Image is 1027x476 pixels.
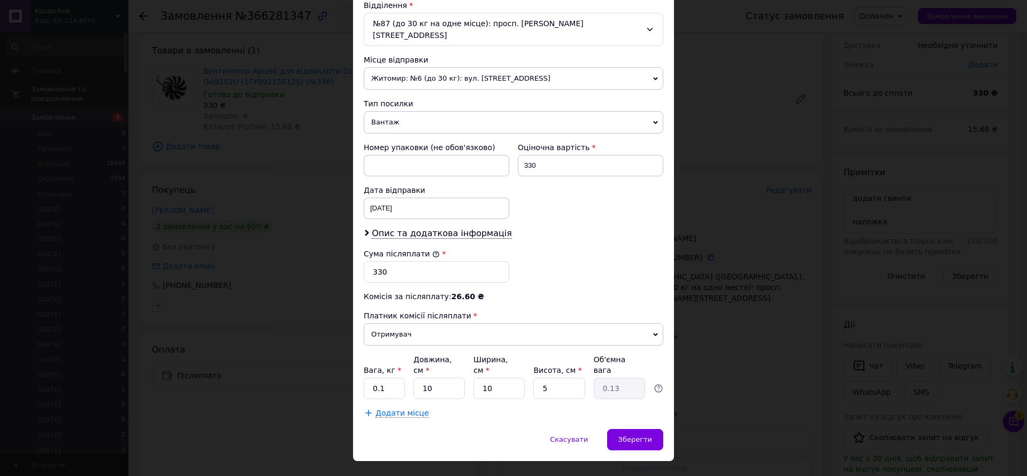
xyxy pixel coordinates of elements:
[364,99,413,108] span: Тип посилки
[364,366,401,374] label: Вага, кг
[618,435,652,443] span: Зберегти
[518,142,663,153] div: Оціночна вартість
[550,435,588,443] span: Скасувати
[364,56,428,64] span: Місце відправки
[364,249,440,258] label: Сума післяплати
[364,67,663,90] span: Житомир: №6 (до 30 кг): вул. [STREET_ADDRESS]
[364,13,663,46] div: №87 (до 30 кг на одне місце): просп. [PERSON_NAME][STREET_ADDRESS]
[375,409,429,418] span: Додати місце
[364,111,663,134] span: Вантаж
[364,291,663,302] div: Комісія за післяплату:
[451,292,484,301] span: 26.60 ₴
[372,228,512,239] span: Опис та додаткова інформація
[364,185,509,196] div: Дата відправки
[473,355,508,374] label: Ширина, см
[364,311,471,320] span: Платник комісії післяплати
[364,142,509,153] div: Номер упаковки (не обов'язково)
[364,323,663,346] span: Отримувач
[594,354,645,376] div: Об'ємна вага
[533,366,581,374] label: Висота, см
[413,355,452,374] label: Довжина, см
